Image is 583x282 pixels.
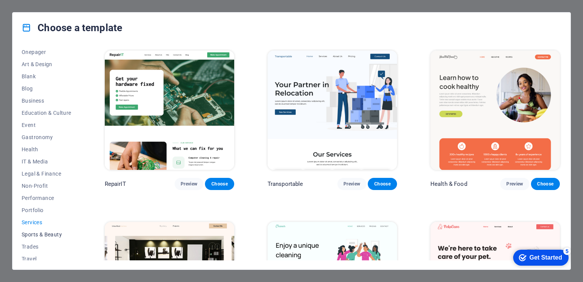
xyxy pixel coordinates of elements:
span: Blank [22,73,71,79]
div: Get Started 5 items remaining, 0% complete [6,4,61,20]
button: IT & Media [22,155,71,168]
span: Travel [22,256,71,262]
button: Education & Culture [22,107,71,119]
button: Gastronomy [22,131,71,143]
img: Transportable [268,51,397,170]
span: IT & Media [22,158,71,165]
button: Trades [22,241,71,253]
button: Preview [337,178,366,190]
button: Portfolio [22,204,71,216]
span: Performance [22,195,71,201]
span: Preview [343,181,360,187]
p: Transportable [268,180,303,188]
span: Art & Design [22,61,71,67]
button: Travel [22,253,71,265]
button: Onepager [22,46,71,58]
span: Trades [22,244,71,250]
span: Portfolio [22,207,71,213]
span: Sports & Beauty [22,231,71,238]
span: Preview [181,181,197,187]
button: Performance [22,192,71,204]
button: Preview [500,178,529,190]
button: Sports & Beauty [22,228,71,241]
button: Health [22,143,71,155]
h4: Choose a template [22,22,122,34]
button: Art & Design [22,58,71,70]
span: Choose [537,181,554,187]
span: Legal & Finance [22,171,71,177]
button: Event [22,119,71,131]
span: Services [22,219,71,225]
span: Preview [506,181,523,187]
button: Choose [531,178,560,190]
span: Non-Profit [22,183,71,189]
p: Health & Food [430,180,467,188]
button: Non-Profit [22,180,71,192]
button: Blank [22,70,71,82]
span: Choose [211,181,228,187]
button: Business [22,95,71,107]
button: Services [22,216,71,228]
span: Onepager [22,49,71,55]
div: 5 [56,2,64,9]
span: Event [22,122,71,128]
span: Business [22,98,71,104]
span: Education & Culture [22,110,71,116]
span: Blog [22,86,71,92]
button: Choose [368,178,397,190]
span: Health [22,146,71,152]
p: RepairIT [105,180,126,188]
button: Choose [205,178,234,190]
div: Get Started [22,8,55,15]
img: RepairIT [105,51,234,170]
img: Health & Food [430,51,560,170]
span: Choose [374,181,391,187]
button: Legal & Finance [22,168,71,180]
button: Blog [22,82,71,95]
button: Preview [175,178,203,190]
span: Gastronomy [22,134,71,140]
